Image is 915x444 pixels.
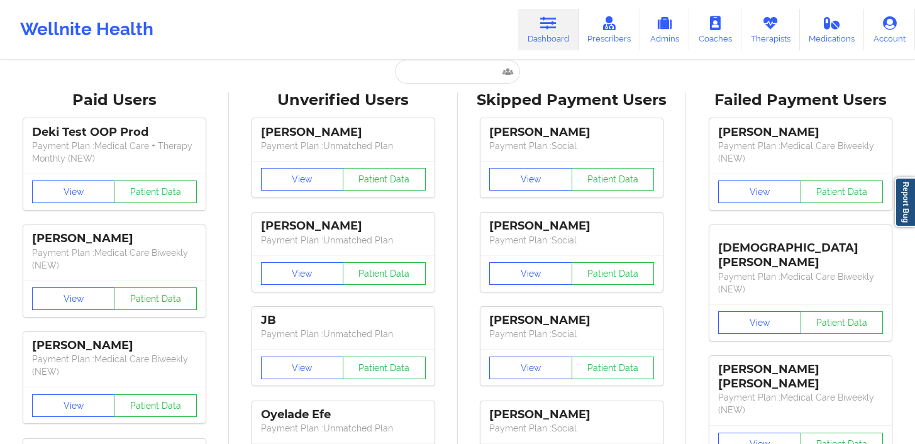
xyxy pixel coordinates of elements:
[489,219,654,233] div: [PERSON_NAME]
[32,287,115,310] button: View
[640,9,689,50] a: Admins
[572,168,655,191] button: Patient Data
[718,391,883,416] p: Payment Plan : Medical Care Biweekly (NEW)
[32,247,197,272] p: Payment Plan : Medical Care Biweekly (NEW)
[261,328,426,340] p: Payment Plan : Unmatched Plan
[718,180,801,203] button: View
[572,357,655,379] button: Patient Data
[489,140,654,152] p: Payment Plan : Social
[467,91,678,110] div: Skipped Payment Users
[32,231,197,246] div: [PERSON_NAME]
[689,9,741,50] a: Coaches
[114,394,197,417] button: Patient Data
[261,234,426,247] p: Payment Plan : Unmatched Plan
[343,168,426,191] button: Patient Data
[801,311,884,334] button: Patient Data
[489,262,572,285] button: View
[343,262,426,285] button: Patient Data
[32,353,197,378] p: Payment Plan : Medical Care Biweekly (NEW)
[718,270,883,296] p: Payment Plan : Medical Care Biweekly (NEW)
[718,362,883,391] div: [PERSON_NAME] [PERSON_NAME]
[572,262,655,285] button: Patient Data
[114,287,197,310] button: Patient Data
[238,91,449,110] div: Unverified Users
[489,168,572,191] button: View
[489,313,654,328] div: [PERSON_NAME]
[489,422,654,435] p: Payment Plan : Social
[32,140,197,165] p: Payment Plan : Medical Care + Therapy Monthly (NEW)
[343,357,426,379] button: Patient Data
[489,357,572,379] button: View
[261,262,344,285] button: View
[800,9,865,50] a: Medications
[261,168,344,191] button: View
[718,231,883,270] div: [DEMOGRAPHIC_DATA][PERSON_NAME]
[695,91,906,110] div: Failed Payment Users
[718,125,883,140] div: [PERSON_NAME]
[261,422,426,435] p: Payment Plan : Unmatched Plan
[261,408,426,422] div: Oyelade Efe
[32,180,115,203] button: View
[261,219,426,233] div: [PERSON_NAME]
[261,357,344,379] button: View
[32,338,197,353] div: [PERSON_NAME]
[801,180,884,203] button: Patient Data
[261,313,426,328] div: JB
[489,328,654,340] p: Payment Plan : Social
[741,9,800,50] a: Therapists
[864,9,915,50] a: Account
[718,140,883,165] p: Payment Plan : Medical Care Biweekly (NEW)
[261,125,426,140] div: [PERSON_NAME]
[489,125,654,140] div: [PERSON_NAME]
[114,180,197,203] button: Patient Data
[579,9,641,50] a: Prescribers
[489,408,654,422] div: [PERSON_NAME]
[489,234,654,247] p: Payment Plan : Social
[32,394,115,417] button: View
[718,311,801,334] button: View
[895,177,915,227] a: Report Bug
[32,125,197,140] div: Deki Test OOP Prod
[9,91,220,110] div: Paid Users
[518,9,579,50] a: Dashboard
[261,140,426,152] p: Payment Plan : Unmatched Plan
